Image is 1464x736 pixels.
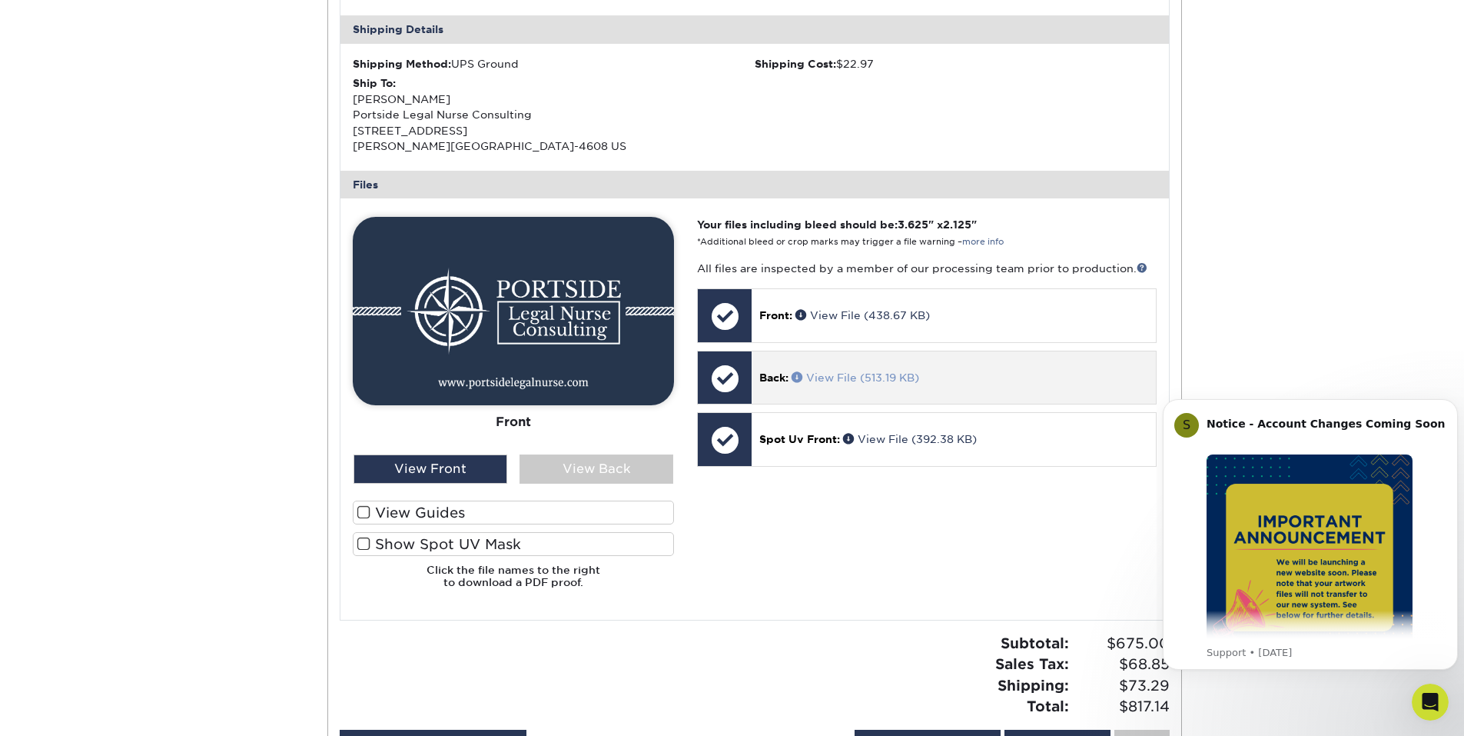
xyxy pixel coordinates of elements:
[340,15,1169,43] div: Shipping Details
[1001,634,1069,651] strong: Subtotal:
[1074,633,1170,654] span: $675.00
[354,455,507,484] div: View Front
[353,501,674,525] label: View Guides
[995,655,1069,672] strong: Sales Tax:
[1027,698,1069,714] strong: Total:
[759,371,788,384] span: Back:
[520,455,673,484] div: View Back
[1074,696,1170,718] span: $817.14
[353,58,451,70] strong: Shipping Method:
[755,58,836,70] strong: Shipping Cost:
[962,237,1004,247] a: more info
[795,309,930,321] a: View File (438.67 KB)
[843,433,977,445] a: View File (392.38 KB)
[353,532,674,556] label: Show Spot UV Mask
[353,75,755,154] div: [PERSON_NAME] Portside Legal Nurse Consulting [STREET_ADDRESS] [PERSON_NAME][GEOGRAPHIC_DATA]-460...
[792,371,919,384] a: View File (513.19 KB)
[1412,684,1449,721] iframe: Intercom live chat
[697,218,977,231] strong: Your files including bleed should be: " x "
[697,237,1004,247] small: *Additional bleed or crop marks may trigger a file warning –
[755,56,1157,72] div: $22.97
[353,56,755,72] div: UPS Ground
[340,171,1169,198] div: Files
[1074,675,1170,697] span: $73.29
[1157,376,1464,694] iframe: Intercom notifications message
[4,689,131,731] iframe: Google Customer Reviews
[759,309,792,321] span: Front:
[697,261,1156,276] p: All files are inspected by a member of our processing team prior to production.
[943,218,971,231] span: 2.125
[759,433,840,445] span: Spot Uv Front:
[353,405,674,439] div: Front
[898,218,928,231] span: 3.625
[998,677,1069,694] strong: Shipping:
[353,77,396,89] strong: Ship To:
[1074,654,1170,675] span: $68.85
[353,564,674,601] h6: Click the file names to the right to download a PDF proof.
